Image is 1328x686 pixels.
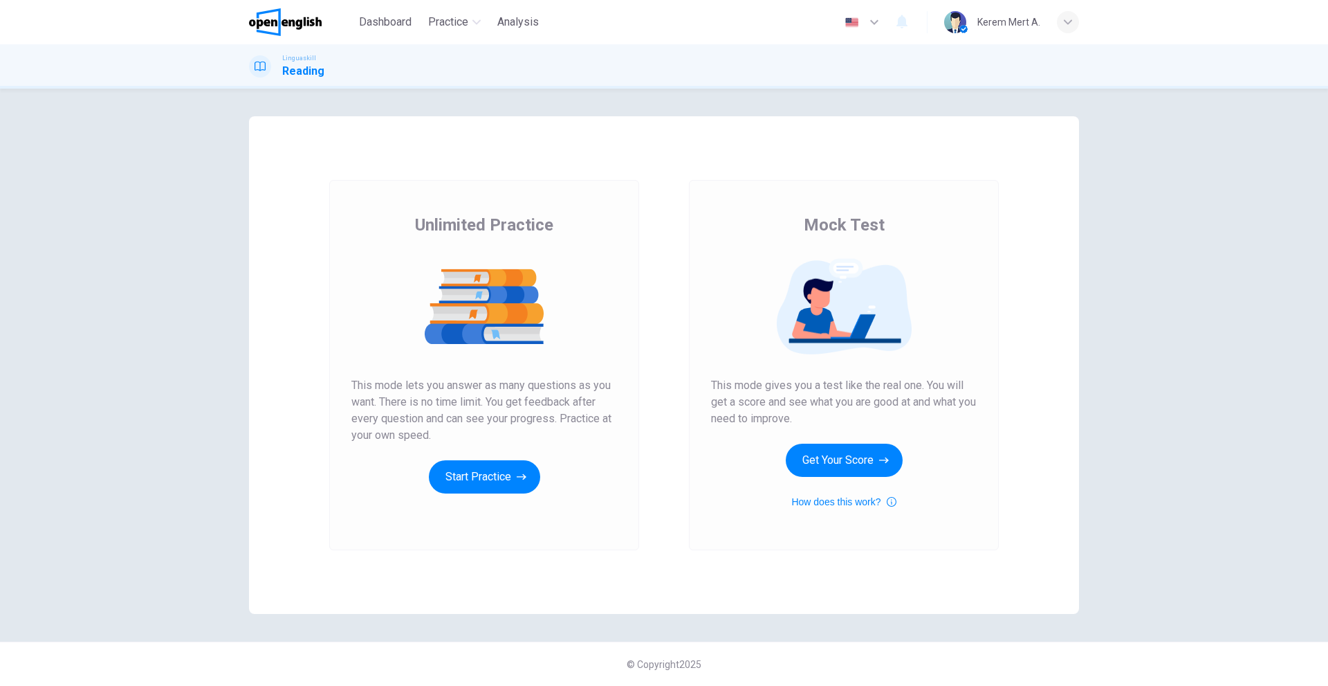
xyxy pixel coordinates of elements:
span: Linguaskill [282,53,316,63]
button: Start Practice [429,460,540,494]
span: © Copyright 2025 [627,659,701,670]
div: Kerem Mert A. [977,14,1040,30]
span: Practice [428,14,468,30]
button: Analysis [492,10,544,35]
span: Analysis [497,14,539,30]
h1: Reading [282,63,324,80]
button: How does this work? [791,494,896,510]
button: Practice [423,10,486,35]
button: Dashboard [353,10,417,35]
span: Dashboard [359,14,412,30]
span: This mode lets you answer as many questions as you want. There is no time limit. You get feedback... [351,377,617,444]
button: Get Your Score [786,444,903,477]
img: Profile picture [944,11,966,33]
a: OpenEnglish logo [249,8,353,36]
span: Mock Test [804,214,885,236]
span: Unlimited Practice [415,214,553,236]
img: OpenEnglish logo [249,8,322,36]
img: en [843,17,860,28]
span: This mode gives you a test like the real one. You will get a score and see what you are good at a... [711,377,977,427]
